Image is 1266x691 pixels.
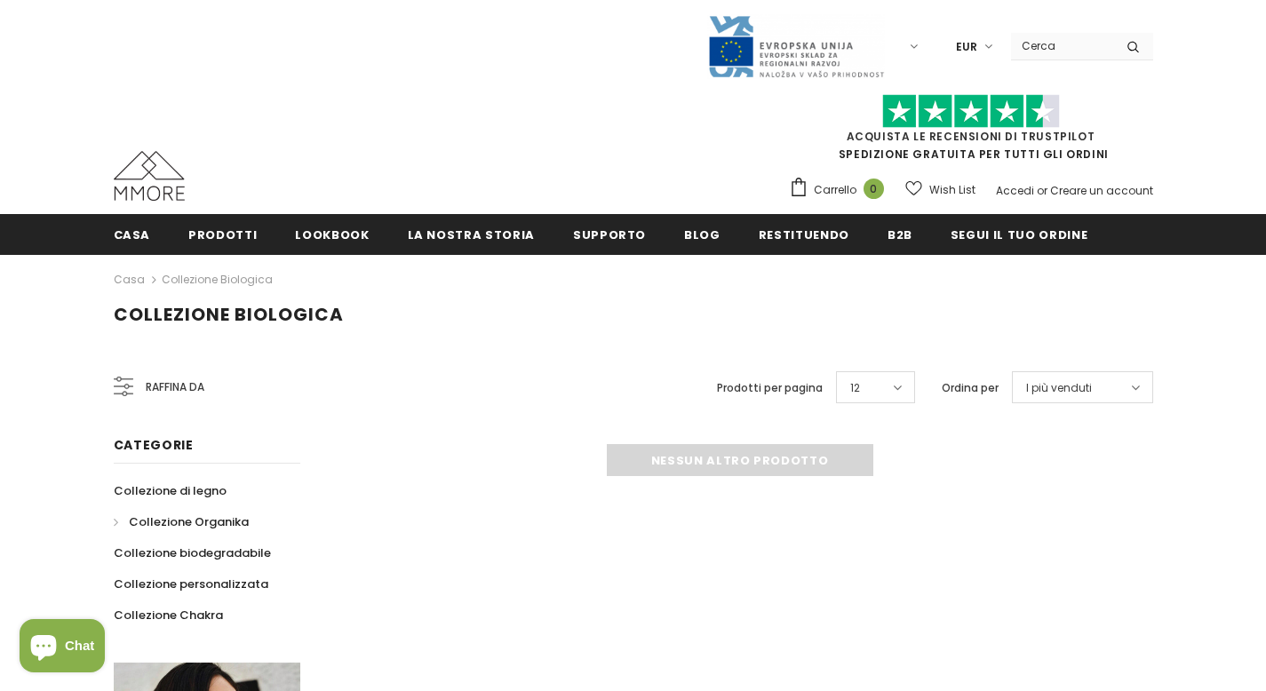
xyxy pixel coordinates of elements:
inbox-online-store-chat: Shopify online store chat [14,619,110,677]
a: Segui il tuo ordine [951,214,1087,254]
a: Casa [114,214,151,254]
a: Wish List [905,174,975,205]
a: Collezione di legno [114,475,227,506]
span: or [1037,183,1047,198]
span: Collezione Chakra [114,607,223,623]
span: 0 [864,179,884,199]
a: Javni Razpis [707,38,885,53]
a: Collezione Chakra [114,600,223,631]
img: Casi MMORE [114,151,185,201]
a: Creare un account [1050,183,1153,198]
label: Ordina per [942,379,999,397]
span: Prodotti [188,226,257,243]
a: Collezione personalizzata [114,568,268,600]
span: B2B [888,226,912,243]
img: Fidati di Pilot Stars [882,94,1060,129]
a: Collezione biodegradabile [114,537,271,568]
img: Javni Razpis [707,14,885,79]
a: Collezione Organika [114,506,249,537]
span: Collezione personalizzata [114,576,268,592]
span: Segui il tuo ordine [951,226,1087,243]
span: Collezione Organika [129,513,249,530]
span: Lookbook [295,226,369,243]
span: Wish List [929,181,975,199]
span: 12 [850,379,860,397]
span: Collezione biologica [114,302,344,327]
span: SPEDIZIONE GRATUITA PER TUTTI GLI ORDINI [789,102,1153,162]
span: Raffina da [146,377,204,397]
a: Prodotti [188,214,257,254]
a: La nostra storia [408,214,535,254]
a: Restituendo [759,214,849,254]
span: EUR [956,38,977,56]
a: Blog [684,214,721,254]
span: Categorie [114,436,194,454]
span: La nostra storia [408,226,535,243]
a: B2B [888,214,912,254]
span: I più venduti [1026,379,1092,397]
span: Blog [684,226,721,243]
label: Prodotti per pagina [717,379,823,397]
a: Lookbook [295,214,369,254]
span: Restituendo [759,226,849,243]
a: supporto [573,214,646,254]
span: Collezione biodegradabile [114,544,271,561]
a: Acquista le recensioni di TrustPilot [847,129,1095,144]
span: Casa [114,226,151,243]
a: Carrello 0 [789,177,893,203]
span: Collezione di legno [114,482,227,499]
a: Casa [114,269,145,290]
span: supporto [573,226,646,243]
a: Accedi [996,183,1034,198]
span: Carrello [814,181,856,199]
a: Collezione biologica [162,272,273,287]
input: Search Site [1011,33,1113,59]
